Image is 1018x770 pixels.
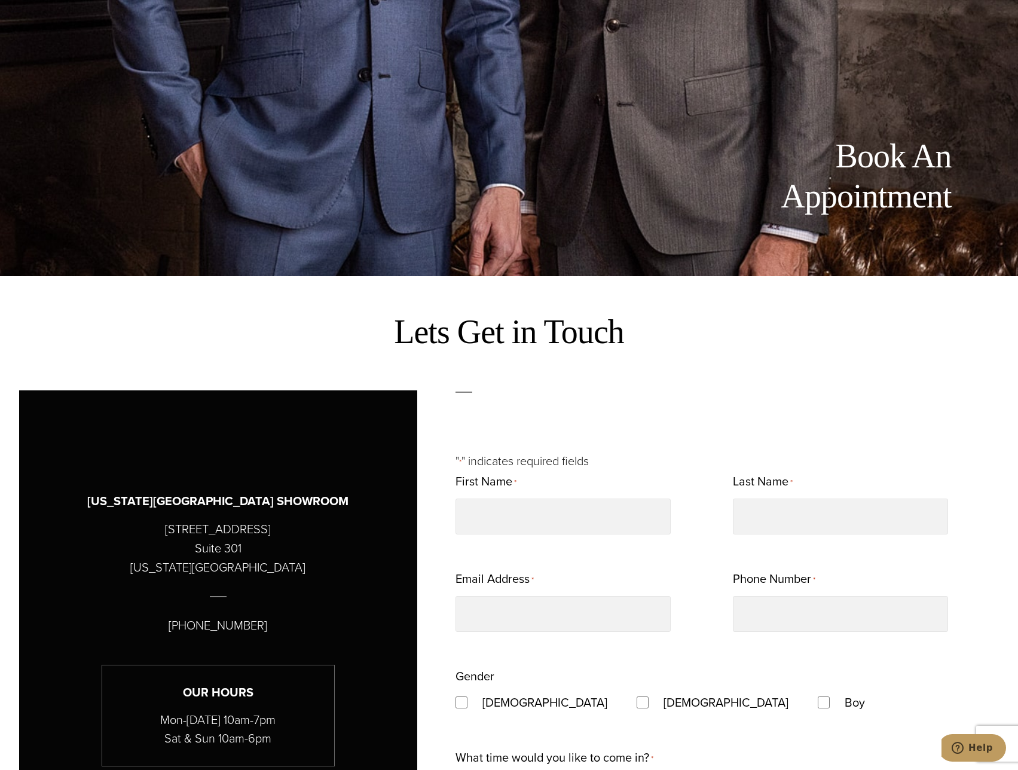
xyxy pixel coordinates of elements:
[102,683,334,702] h3: Our Hours
[455,568,534,591] label: Email Address
[652,692,800,713] label: [DEMOGRAPHIC_DATA]
[102,711,334,748] p: Mon-[DATE] 10am-7pm Sat & Sun 10am-6pm
[455,747,653,770] label: What time would you like to come in?
[733,470,793,494] label: Last Name
[683,136,952,216] h1: Book An Appointment
[130,520,305,577] p: [STREET_ADDRESS] Suite 301 [US_STATE][GEOGRAPHIC_DATA]
[733,568,815,591] label: Phone Number
[455,470,516,494] label: First Name
[19,312,999,352] h2: Lets Get in Touch
[169,616,267,635] p: [PHONE_NUMBER]
[455,665,494,687] legend: Gender
[833,692,877,713] label: Boy
[941,734,1006,764] iframe: Opens a widget where you can chat to one of our agents
[87,492,348,511] h3: [US_STATE][GEOGRAPHIC_DATA] SHOWROOM
[470,692,619,713] label: [DEMOGRAPHIC_DATA]
[455,451,999,470] p: " " indicates required fields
